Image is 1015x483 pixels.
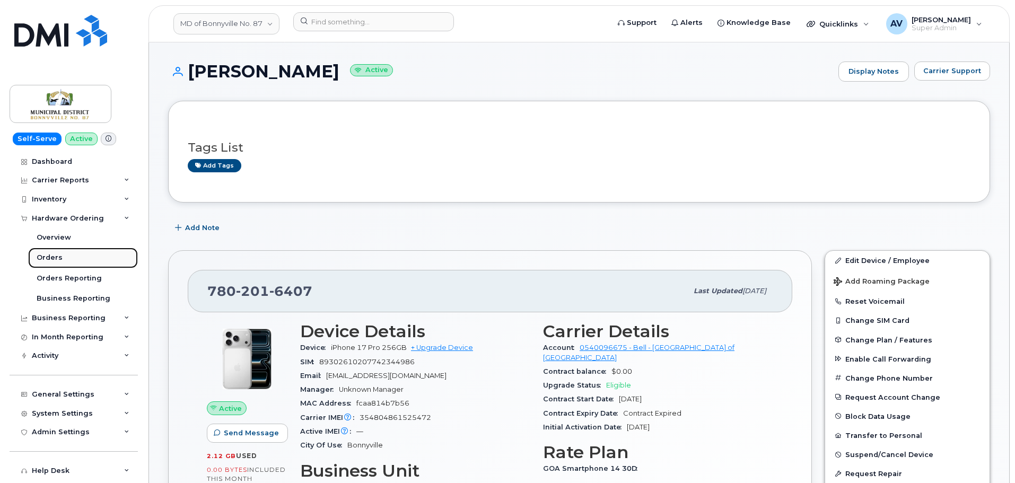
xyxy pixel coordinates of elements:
span: 89302610207742344986 [319,358,415,366]
button: Add Roaming Package [825,270,990,292]
span: Enable Call Forwarding [845,355,931,363]
span: fcaa814b7b56 [356,399,409,407]
h3: Carrier Details [543,322,773,341]
span: Contract balance [543,367,611,375]
span: Account [543,344,580,352]
span: 2.12 GB [207,452,236,460]
h3: Device Details [300,322,530,341]
button: Carrier Support [914,62,990,81]
span: iPhone 17 Pro 256GB [331,344,407,352]
button: Enable Call Forwarding [825,349,990,368]
span: Email [300,372,326,380]
span: 201 [236,283,269,299]
span: Active IMEI [300,427,356,435]
a: Add tags [188,159,241,172]
span: Initial Activation Date [543,423,627,431]
span: [EMAIL_ADDRESS][DOMAIN_NAME] [326,372,447,380]
button: Block Data Usage [825,407,990,426]
span: MAC Address [300,399,356,407]
span: Bonnyville [347,441,383,449]
button: Request Repair [825,464,990,483]
span: Contract Expiry Date [543,409,623,417]
span: Add Roaming Package [834,277,930,287]
span: Add Note [185,223,220,233]
button: Change SIM Card [825,311,990,330]
button: Request Account Change [825,388,990,407]
span: Carrier Support [923,66,981,76]
span: Contract Start Date [543,395,619,403]
a: 0540096675 - Bell - [GEOGRAPHIC_DATA] of [GEOGRAPHIC_DATA] [543,344,734,361]
span: Change Plan / Features [845,336,932,344]
span: $0.00 [611,367,632,375]
a: Edit Device / Employee [825,251,990,270]
h3: Tags List [188,141,970,154]
button: Change Phone Number [825,368,990,388]
span: Upgrade Status [543,381,606,389]
span: SIM [300,358,319,366]
button: Send Message [207,424,288,443]
span: used [236,452,257,460]
span: Contract Expired [623,409,681,417]
span: Eligible [606,381,631,389]
a: + Upgrade Device [411,344,473,352]
h3: Business Unit [300,461,530,480]
span: 0.00 Bytes [207,466,247,473]
span: GOA Smartphone 14 30D [543,464,643,472]
span: Device [300,344,331,352]
span: [DATE] [619,395,642,403]
span: Last updated [694,287,742,295]
span: City Of Use [300,441,347,449]
span: Manager [300,385,339,393]
span: 6407 [269,283,312,299]
span: [DATE] [742,287,766,295]
button: Reset Voicemail [825,292,990,311]
span: Carrier IMEI [300,414,360,421]
button: Change Plan / Features [825,330,990,349]
a: Display Notes [838,62,909,82]
span: 354804861525472 [360,414,431,421]
span: [DATE] [627,423,650,431]
span: Suspend/Cancel Device [845,451,933,459]
img: iphone_17_pro.png [215,327,279,391]
span: Active [219,403,242,414]
small: Active [350,64,393,76]
span: 780 [207,283,312,299]
span: Unknown Manager [339,385,404,393]
span: — [356,427,363,435]
h1: [PERSON_NAME] [168,62,833,81]
span: Send Message [224,428,279,438]
button: Add Note [168,218,229,238]
h3: Rate Plan [543,443,773,462]
button: Transfer to Personal [825,426,990,445]
button: Suspend/Cancel Device [825,445,990,464]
